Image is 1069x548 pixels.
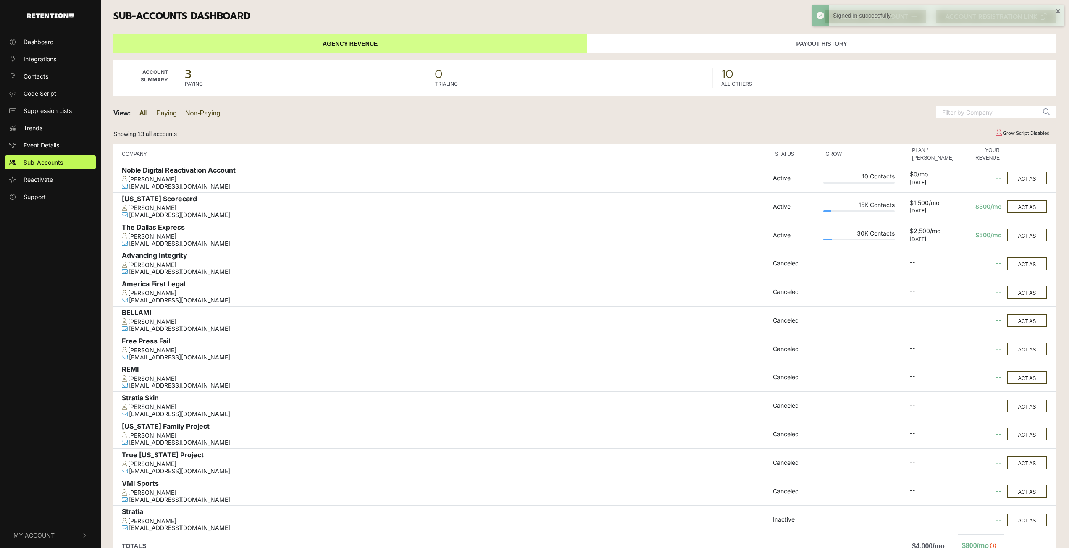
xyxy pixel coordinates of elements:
div: -- [910,459,956,467]
div: [PERSON_NAME] [122,262,769,269]
div: Plan Usage: 11% [823,210,895,212]
div: [EMAIL_ADDRESS][DOMAIN_NAME] [122,468,769,475]
button: ACT AS [1007,314,1047,327]
div: 10 Contacts [823,173,895,182]
td: $500/mo [958,221,1004,249]
button: ACT AS [1007,514,1047,526]
div: [EMAIL_ADDRESS][DOMAIN_NAME] [122,325,769,333]
div: Plan Usage: 0% [823,182,895,184]
div: $0/mo [910,171,956,180]
span: 10 [721,68,1048,80]
div: [PERSON_NAME] [122,290,769,297]
a: Contacts [5,69,96,83]
div: $1,500/mo [910,199,956,208]
div: [US_STATE] Scorecard [122,195,769,205]
div: Stratia Skin [122,394,769,404]
th: GROW [821,144,897,164]
div: [EMAIL_ADDRESS][DOMAIN_NAME] [122,183,769,190]
div: $2,500/mo [910,228,956,236]
td: -- [958,363,1004,392]
div: [EMAIL_ADDRESS][DOMAIN_NAME] [122,212,769,219]
span: Integrations [24,55,56,63]
div: [EMAIL_ADDRESS][DOMAIN_NAME] [122,439,769,446]
div: [DATE] [910,180,956,186]
td: -- [958,278,1004,307]
div: [PERSON_NAME] [122,518,769,525]
div: VMI Sports [122,480,769,489]
label: PAYING [185,80,203,88]
div: [EMAIL_ADDRESS][DOMAIN_NAME] [122,240,769,247]
td: -- [958,392,1004,420]
a: Reactivate [5,173,96,186]
button: ACT AS [1007,172,1047,184]
div: -- [910,487,956,496]
img: Retention.com [27,13,74,18]
strong: View: [113,110,131,117]
div: [PERSON_NAME] [122,347,769,354]
div: [EMAIL_ADDRESS][DOMAIN_NAME] [122,524,769,532]
a: Integrations [5,52,96,66]
div: -- [910,373,956,382]
h3: Sub-accounts Dashboard [113,10,1056,23]
td: Account Summary [113,60,176,96]
div: [PERSON_NAME] [122,233,769,240]
button: ACT AS [1007,257,1047,270]
button: ACT AS [1007,200,1047,213]
div: Noble Digital Reactivation Account [122,166,769,176]
a: Code Script [5,87,96,100]
td: Canceled [771,306,821,335]
th: PLAN / [PERSON_NAME] [908,144,958,164]
div: [EMAIL_ADDRESS][DOMAIN_NAME] [122,354,769,361]
div: Free Press Fail [122,337,769,347]
label: TRIALING [435,80,458,88]
a: Support [5,190,96,204]
div: [PERSON_NAME] [122,205,769,212]
div: -- [910,288,956,296]
button: ACT AS [1007,485,1047,498]
div: [US_STATE] Family Project [122,422,769,432]
a: Non-Paying [185,110,221,117]
div: -- [910,259,956,268]
div: True [US_STATE] Project [122,451,769,461]
div: [EMAIL_ADDRESS][DOMAIN_NAME] [122,382,769,389]
td: Canceled [771,420,821,449]
a: Payout History [587,34,1056,53]
div: -- [910,401,956,410]
span: Contacts [24,72,48,81]
th: STATUS [771,144,821,164]
button: My Account [5,522,96,548]
td: Active [771,221,821,249]
a: Dashboard [5,35,96,49]
div: [EMAIL_ADDRESS][DOMAIN_NAME] [122,297,769,304]
div: [PERSON_NAME] [122,176,769,183]
div: [PERSON_NAME] [122,404,769,411]
a: Trends [5,121,96,135]
td: -- [958,420,1004,449]
div: -- [910,345,956,354]
td: Canceled [771,335,821,363]
td: -- [958,506,1004,534]
td: Inactive [771,506,821,534]
td: Canceled [771,477,821,506]
td: Active [771,192,821,221]
strong: 3 [185,65,192,83]
td: -- [958,335,1004,363]
div: [PERSON_NAME] [122,461,769,468]
button: ACT AS [1007,456,1047,469]
span: Suppression Lists [24,106,72,115]
button: ACT AS [1007,400,1047,412]
div: The Dallas Express [122,223,769,233]
span: 0 [435,68,704,80]
div: [PERSON_NAME] [122,318,769,325]
div: [EMAIL_ADDRESS][DOMAIN_NAME] [122,496,769,503]
td: Canceled [771,392,821,420]
td: -- [958,477,1004,506]
span: Event Details [24,141,59,149]
td: Grow Script Disabled [988,126,1056,141]
button: ACT AS [1007,286,1047,299]
div: -- [910,430,956,439]
button: ACT AS [1007,371,1047,384]
input: Filter by Company [936,106,1037,118]
button: ACT AS [1007,229,1047,241]
span: Dashboard [24,37,54,46]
